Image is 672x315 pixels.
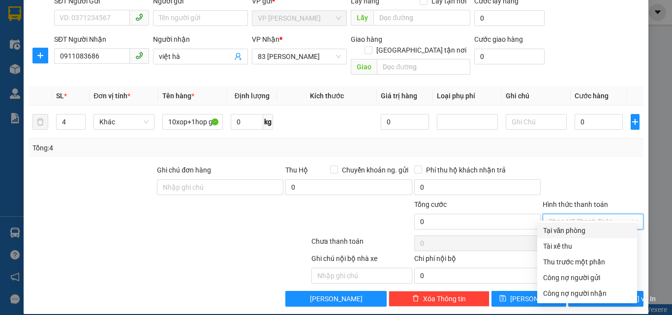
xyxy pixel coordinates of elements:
[381,92,417,100] span: Giá trị hàng
[433,86,502,106] th: Loại phụ phí
[33,52,48,59] span: plus
[422,165,510,175] span: Phí thu hộ khách nhận trả
[631,118,639,126] span: plus
[157,179,283,195] input: Ghi chú đơn hàng
[310,92,344,100] span: Kích thước
[351,35,382,43] span: Giao hàng
[263,114,273,130] span: kg
[162,92,194,100] span: Tên hàng
[338,165,412,175] span: Chuyển khoản ng. gửi
[99,115,149,129] span: Khác
[381,114,429,130] input: 0
[575,92,609,100] span: Cước hàng
[543,257,631,267] div: Thu trước một phần
[543,200,608,208] label: Hình thức thanh toán
[258,49,341,64] span: 83 Nguyễn Hoàng
[32,48,48,63] button: plus
[372,45,470,56] span: [GEOGRAPHIC_DATA] tận nơi
[162,114,223,130] input: VD: Bàn, Ghế
[474,10,545,26] input: Cước lấy hàng
[135,52,143,59] span: phone
[414,200,447,208] span: Tổng cước
[506,114,567,130] input: Ghi Chú
[258,11,341,26] span: VP Hà Tĩnh
[351,59,377,75] span: Giao
[631,114,640,130] button: plus
[311,268,412,284] input: Nhập ghi chú
[389,291,489,307] button: deleteXóa Thông tin
[32,143,260,153] div: Tổng: 4
[285,291,386,307] button: [PERSON_NAME]
[351,10,373,26] span: Lấy
[310,293,363,304] span: [PERSON_NAME]
[474,49,545,64] input: Cước giao hàng
[377,59,470,75] input: Dọc đường
[568,291,643,307] button: printer[PERSON_NAME] và In
[543,241,631,252] div: Tài xế thu
[499,295,506,303] span: save
[234,53,242,60] span: user-add
[373,10,470,26] input: Dọc đường
[285,166,308,174] span: Thu Hộ
[235,92,270,100] span: Định lượng
[32,114,48,130] button: delete
[543,225,631,236] div: Tại văn phòng
[543,288,631,299] div: Công nợ người nhận
[537,270,637,286] div: Cước gửi hàng sẽ được ghi vào công nợ của người gửi
[135,13,143,21] span: phone
[93,92,130,100] span: Đơn vị tính
[543,272,631,283] div: Công nợ người gửi
[423,293,466,304] span: Xóa Thông tin
[310,236,413,253] div: Chưa thanh toán
[510,293,563,304] span: [PERSON_NAME]
[491,291,567,307] button: save[PERSON_NAME]
[502,86,571,106] th: Ghi chú
[412,295,419,303] span: delete
[153,34,248,45] div: Người nhận
[56,92,64,100] span: SL
[474,35,523,43] label: Cước giao hàng
[414,253,541,268] div: Chi phí nội bộ
[54,34,149,45] div: SĐT Người Nhận
[311,253,412,268] div: Ghi chú nội bộ nhà xe
[157,166,211,174] label: Ghi chú đơn hàng
[537,286,637,301] div: Cước gửi hàng sẽ được ghi vào công nợ của người nhận
[252,35,279,43] span: VP Nhận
